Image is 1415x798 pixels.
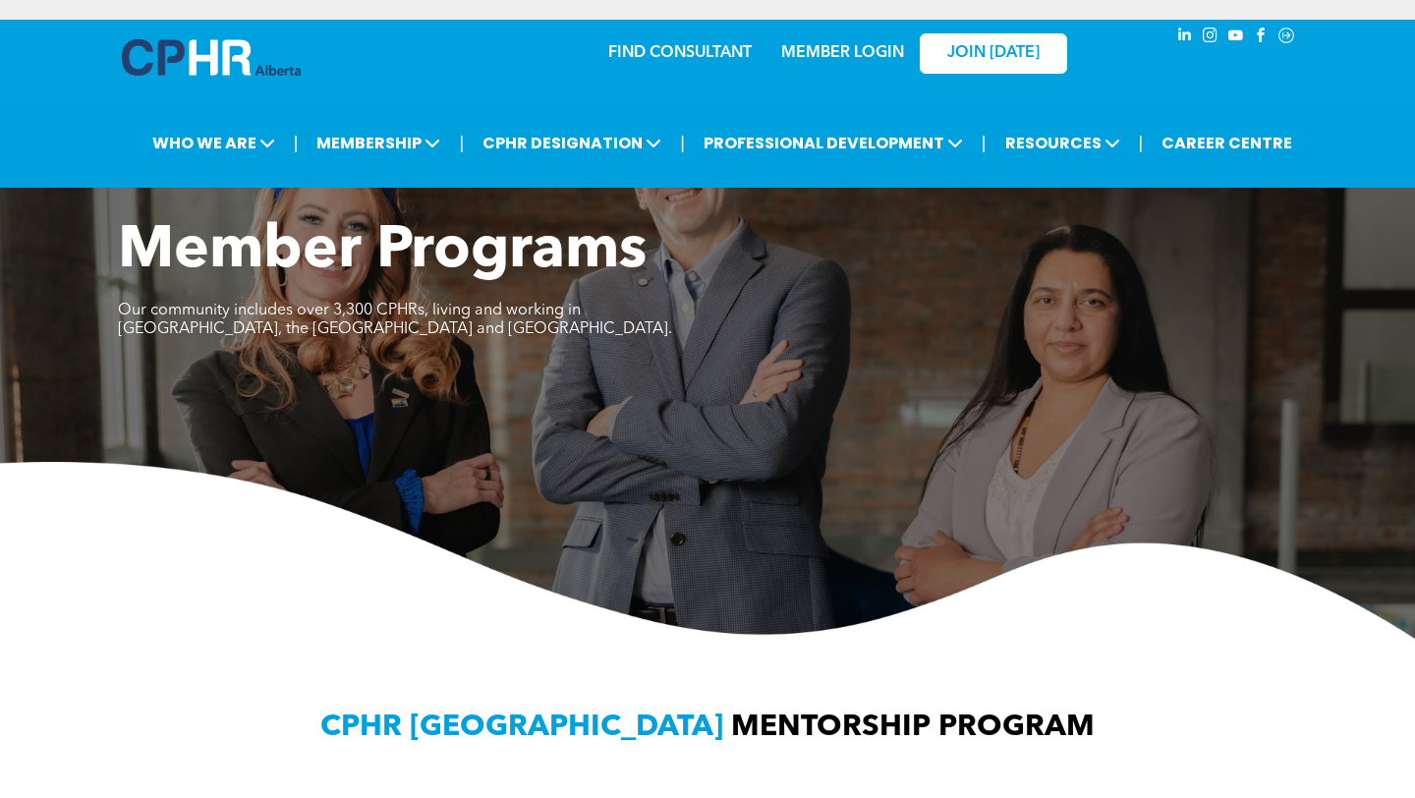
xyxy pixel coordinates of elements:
a: linkedin [1173,25,1195,51]
li: | [680,123,685,163]
a: facebook [1250,25,1272,51]
span: PROFESSIONAL DEVELOPMENT [698,125,969,161]
a: CAREER CENTRE [1156,125,1298,161]
li: | [294,123,299,163]
a: Social network [1275,25,1297,51]
span: MENTORSHIP PROGRAM [731,712,1095,742]
li: | [982,123,987,163]
span: CPHR DESIGNATION [477,125,667,161]
li: | [1139,123,1144,163]
span: Our community includes over 3,300 CPHRs, living and working in [GEOGRAPHIC_DATA], the [GEOGRAPHIC... [118,303,672,337]
span: RESOURCES [999,125,1126,161]
img: A blue and white logo for cp alberta [122,39,301,76]
span: WHO WE ARE [146,125,281,161]
a: JOIN [DATE] [920,33,1067,74]
li: | [459,123,464,163]
a: instagram [1199,25,1220,51]
a: youtube [1224,25,1246,51]
span: Member Programs [118,222,647,281]
a: MEMBER LOGIN [781,45,904,61]
span: MEMBERSHIP [311,125,446,161]
span: JOIN [DATE] [947,44,1040,63]
span: CPHR [GEOGRAPHIC_DATA] [320,712,723,742]
a: FIND CONSULTANT [608,45,752,61]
